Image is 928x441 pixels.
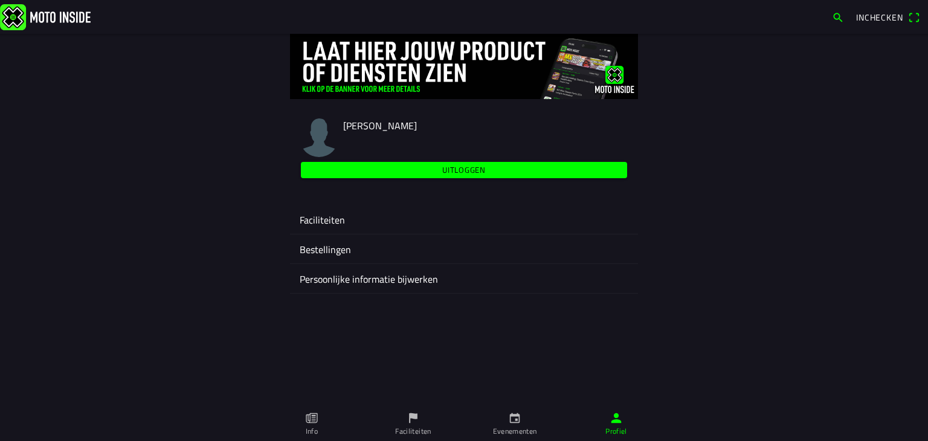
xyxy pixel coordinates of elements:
ion-label: Evenementen [493,426,537,437]
ion-icon: flag [407,411,420,425]
ion-label: Faciliteiten [300,213,628,227]
img: moto-inside-avatar.png [300,118,338,157]
span: Inchecken [856,11,903,24]
ion-label: Profiel [605,426,627,437]
ion-label: Faciliteiten [395,426,431,437]
ion-icon: paper [305,411,318,425]
ion-button: Uitloggen [301,162,627,178]
ion-icon: calendar [508,411,521,425]
a: search [826,7,850,27]
ion-label: Info [306,426,318,437]
ion-label: Bestellingen [300,242,628,257]
span: [PERSON_NAME] [343,118,417,133]
a: Incheckenqr scanner [850,7,926,27]
img: 4Lg0uCZZgYSq9MW2zyHRs12dBiEH1AZVHKMOLPl0.jpg [290,34,638,99]
ion-icon: person [610,411,623,425]
ion-label: Persoonlijke informatie bijwerken [300,272,628,286]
